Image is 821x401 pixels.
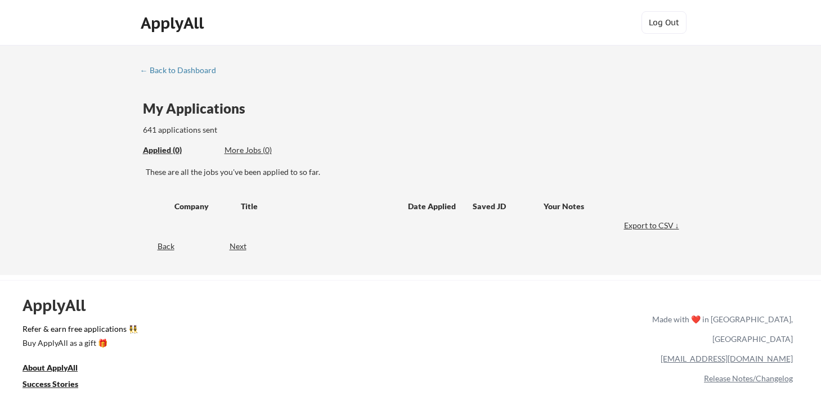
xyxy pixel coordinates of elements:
div: More Jobs (0) [225,145,307,156]
u: Success Stories [23,379,78,389]
div: These are job applications we think you'd be a good fit for, but couldn't apply you to automatica... [225,145,307,156]
div: Title [241,201,397,212]
div: Back [140,241,174,252]
div: ← Back to Dashboard [140,66,225,74]
div: ApplyAll [141,13,207,33]
div: Next [230,241,259,252]
div: Date Applied [408,201,457,212]
div: These are all the jobs you've been applied to so far. [146,166,682,178]
div: These are all the jobs you've been applied to so far. [143,145,216,156]
a: Release Notes/Changelog [704,373,793,383]
div: Buy ApplyAll as a gift 🎁 [23,339,135,347]
a: Success Stories [23,378,93,392]
div: Applied (0) [143,145,216,156]
a: About ApplyAll [23,362,93,376]
a: Buy ApplyAll as a gift 🎁 [23,337,135,351]
div: Export to CSV ↓ [624,220,682,231]
div: Saved JD [473,196,544,216]
button: Log Out [641,11,687,34]
div: 641 applications sent [143,124,361,136]
a: ← Back to Dashboard [140,66,225,77]
div: Made with ❤️ in [GEOGRAPHIC_DATA], [GEOGRAPHIC_DATA] [648,309,793,349]
a: [EMAIL_ADDRESS][DOMAIN_NAME] [661,354,793,363]
u: About ApplyAll [23,363,78,372]
div: Your Notes [544,201,672,212]
div: Company [174,201,231,212]
a: Refer & earn free applications 👯‍♀️ [23,325,417,337]
div: My Applications [143,102,254,115]
div: ApplyAll [23,296,98,315]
